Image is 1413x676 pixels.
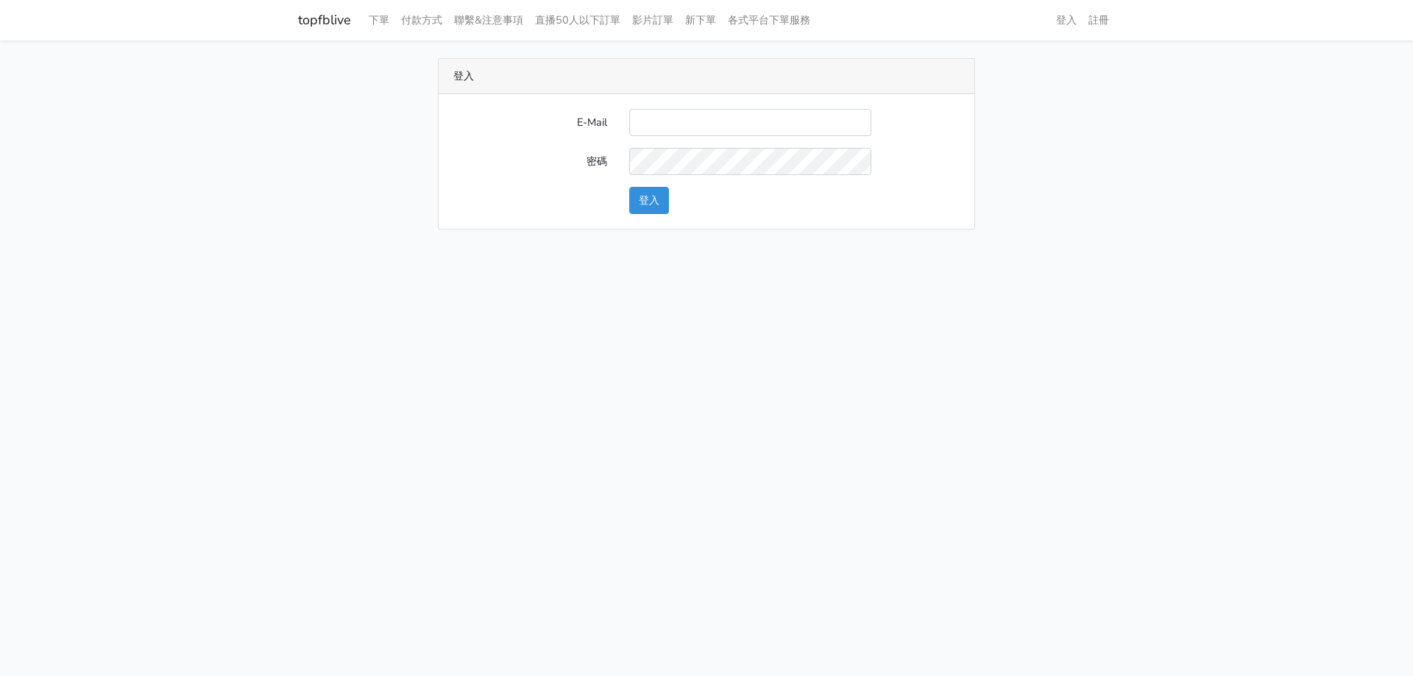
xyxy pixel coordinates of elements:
a: 直播50人以下訂單 [529,6,626,35]
a: topfblive [298,6,351,35]
div: 登入 [439,59,974,94]
a: 影片訂單 [626,6,679,35]
a: 下單 [363,6,395,35]
button: 登入 [629,187,669,214]
a: 付款方式 [395,6,448,35]
a: 註冊 [1083,6,1115,35]
a: 登入 [1050,6,1083,35]
a: 聯繫&注意事項 [448,6,529,35]
a: 新下單 [679,6,722,35]
label: E-Mail [442,109,618,136]
a: 各式平台下單服務 [722,6,816,35]
label: 密碼 [442,148,618,175]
